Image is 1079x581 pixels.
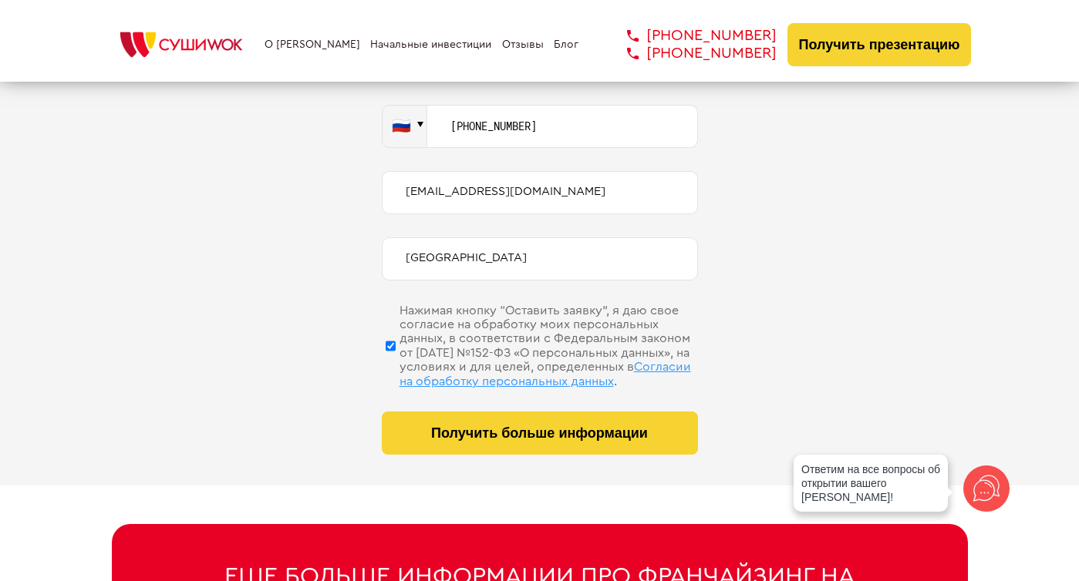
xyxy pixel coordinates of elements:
input: +7 (___) ___-____ [427,105,698,148]
a: [PHONE_NUMBER] [604,45,777,62]
div: Ответим на все вопросы об открытии вашего [PERSON_NAME]! [794,455,948,512]
a: Блог [554,39,578,51]
button: Получить больше информации [382,411,698,455]
a: Начальные инвестиции [370,39,491,51]
span: Согласии на обработку персональных данных [400,361,691,387]
a: Отзывы [502,39,544,51]
button: 🇷🇺 [382,105,427,148]
a: [PHONE_NUMBER] [604,27,777,45]
input: Введите город [382,237,698,280]
a: О [PERSON_NAME] [265,39,360,51]
input: Введите почту [382,171,698,214]
span: Получить больше информации [431,425,648,442]
div: Нажимая кнопку “Оставить заявку”, я даю свое согласие на обработку моих персональных данных, в со... [400,304,698,388]
button: Получить презентацию [787,23,972,66]
img: СУШИWOK [108,28,255,62]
